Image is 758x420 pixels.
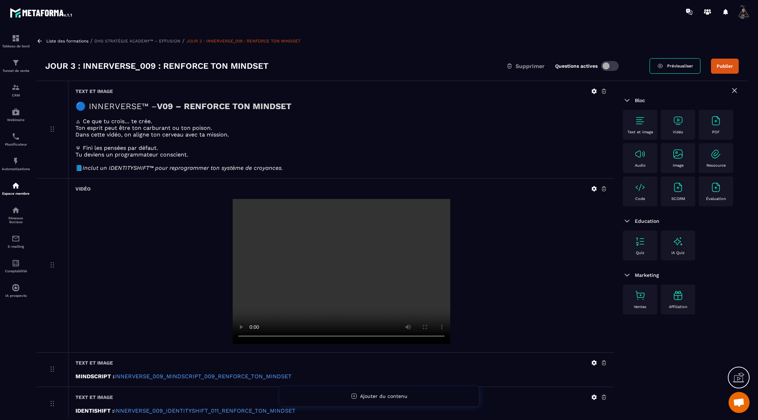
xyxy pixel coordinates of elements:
[2,44,30,48] p: Tableau de bord
[671,196,685,201] p: SCORM
[2,229,30,254] a: emailemailE-mailing
[2,167,30,171] p: Automatisations
[2,176,30,201] a: automationsautomationsEspace membre
[75,151,607,158] p: Tu deviens un programmateur conscient.
[2,269,30,273] p: Comptabilité
[634,115,646,126] img: text-image no-wra
[12,34,20,42] img: formation
[2,53,30,78] a: formationformationTunnel de vente
[710,115,722,126] img: text-image no-wra
[75,88,113,94] h6: Text et image
[671,251,685,255] p: IA Quiz
[710,182,722,193] img: text-image no-wra
[94,39,180,44] a: DHS STRATÉGIE ACADEMY™ – EFFUSION
[2,294,30,298] p: IA prospects
[75,394,113,400] h6: Text et image
[12,108,20,116] img: automations
[2,201,30,229] a: social-networksocial-networkRéseaux Sociaux
[2,245,30,248] p: E-mailing
[635,218,659,224] span: Education
[706,196,726,201] p: Évaluation
[673,163,684,168] p: Image
[634,290,646,301] img: text-image no-wra
[10,6,73,19] img: logo
[45,60,268,72] h3: JOUR 3 : INNERVERSE_009 : RENFORCE TON MINDSET
[75,373,114,380] strong: MINDSCRIPT :
[12,157,20,165] img: automations
[2,78,30,102] a: formationformationCRM
[623,271,631,279] img: arrow-down
[636,251,644,255] p: Quiz
[623,217,631,225] img: arrow-down
[12,59,20,67] img: formation
[650,58,700,74] a: Prévisualiser
[114,407,295,414] a: INNERVERSE_009_IDENTITYSHIFT_011_RENFORCE_TON_MINDSET
[75,165,607,171] p: 📘
[75,131,607,138] p: Dans cette vidéo, on aligne ton cerveau avec ta mission.
[75,186,91,192] h6: Vidéo
[186,39,300,44] a: JOUR 3 : INNERVERSE_009 : RENFORCE TON MINDSET
[157,101,292,111] strong: V09 – RENFORCE TON MINDSET
[710,148,722,160] img: text-image no-wra
[712,130,720,134] p: PDF
[75,101,157,111] span: 🔵 INNERVERSE™ –
[635,163,646,168] p: Audio
[672,182,684,193] img: text-image no-wra
[12,206,20,214] img: social-network
[634,236,646,247] img: text-image no-wra
[627,130,653,134] p: Text et image
[12,132,20,141] img: scheduler
[672,290,684,301] img: text-image
[12,234,20,243] img: email
[2,152,30,176] a: automationsautomationsAutomatisations
[667,64,693,68] span: Prévisualiser
[634,148,646,160] img: text-image no-wra
[2,29,30,53] a: formationformationTableau de bord
[516,63,545,69] span: Supprimer
[2,118,30,122] p: Webinaire
[182,38,185,44] span: /
[12,259,20,267] img: accountant
[82,165,283,171] em: Inclut un IDENTITYSHIFT™ pour reprogrammer ton système de croyances.
[672,115,684,126] img: text-image no-wra
[75,360,113,366] h6: Text et image
[75,407,114,414] strong: IDENTISHIFT :
[114,373,292,380] a: INNERVERSE_009_MINDSCRIPT_009_RENFORCE_TON_MINDSET
[635,98,645,103] span: Bloc
[2,192,30,195] p: Espace membre
[635,272,659,278] span: Marketing
[2,216,30,224] p: Réseaux Sociaux
[669,305,687,309] p: Affiliation
[634,182,646,193] img: text-image no-wra
[90,38,93,44] span: /
[555,63,598,69] label: Questions actives
[12,83,20,92] img: formation
[672,236,684,247] img: text-image
[623,96,631,105] img: arrow-down
[673,130,683,134] p: Vidéo
[672,148,684,160] img: text-image no-wra
[2,69,30,73] p: Tunnel de vente
[635,196,645,201] p: Code
[75,145,607,151] p: 🜃 Fini les pensées par défaut.
[12,284,20,292] img: automations
[75,125,607,131] p: Ton esprit peut être ton carburant ou ton poison.
[2,93,30,97] p: CRM
[2,254,30,278] a: accountantaccountantComptabilité
[12,181,20,190] img: automations
[2,127,30,152] a: schedulerschedulerPlanificateur
[729,392,750,413] a: Ouvrir le chat
[46,39,88,44] a: Liste des formations
[706,163,726,168] p: Ressource
[2,102,30,127] a: automationsautomationsWebinaire
[634,305,646,309] p: Ventes
[75,118,607,125] p: 🜂 Ce que tu crois… te crée.
[711,59,739,74] button: Publier
[2,142,30,146] p: Planificateur
[360,393,407,399] span: Ajouter du contenu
